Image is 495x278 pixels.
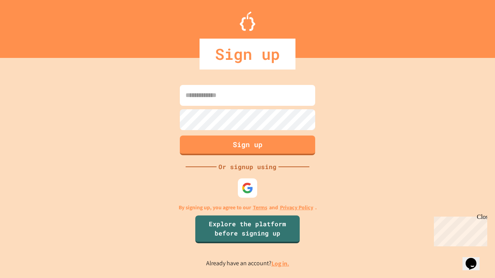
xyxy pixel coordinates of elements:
[206,259,289,268] p: Already have an account?
[463,247,487,270] iframe: chat widget
[242,182,253,194] img: google-icon.svg
[200,39,295,69] div: Sign up
[179,203,317,212] p: By signing up, you agree to our and .
[180,136,315,155] button: Sign up
[280,203,313,212] a: Privacy Policy
[431,214,487,246] iframe: chat widget
[271,259,289,268] a: Log in.
[3,3,53,49] div: Chat with us now!Close
[195,215,300,243] a: Explore the platform before signing up
[240,12,255,31] img: Logo.svg
[217,162,278,171] div: Or signup using
[253,203,267,212] a: Terms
